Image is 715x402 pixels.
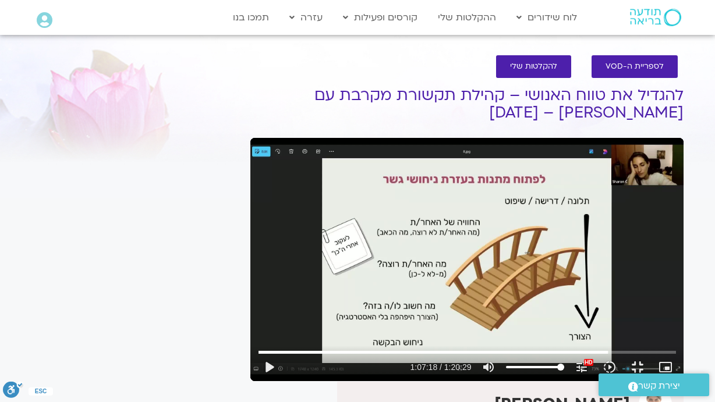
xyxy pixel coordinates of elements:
h1: להגדיל את טווח האנושי – קהילת תקשורת מקרבת עם [PERSON_NAME] – [DATE] [250,87,684,122]
img: תודעה בריאה [630,9,681,26]
a: לוח שידורים [511,6,583,29]
a: תמכו בנו [227,6,275,29]
a: להקלטות שלי [496,55,571,78]
span: להקלטות שלי [510,62,557,71]
a: קורסים ופעילות [337,6,423,29]
a: ההקלטות שלי [432,6,502,29]
a: עזרה [284,6,328,29]
span: לספריית ה-VOD [606,62,664,71]
span: יצירת קשר [638,378,680,394]
a: לספריית ה-VOD [592,55,678,78]
a: יצירת קשר [599,373,709,396]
